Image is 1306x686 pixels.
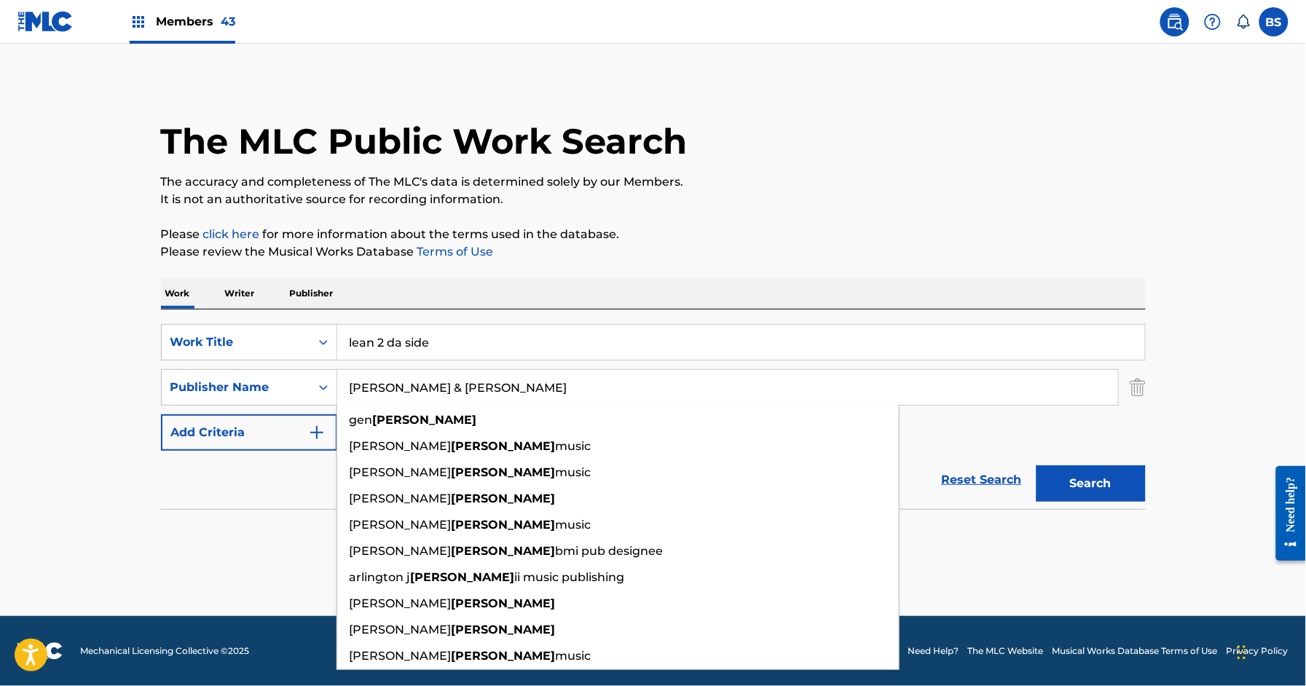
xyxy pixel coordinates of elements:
[156,13,235,30] span: Members
[1160,7,1189,36] a: Public Search
[350,649,452,663] span: [PERSON_NAME]
[452,439,556,453] strong: [PERSON_NAME]
[350,465,452,479] span: [PERSON_NAME]
[556,649,591,663] span: music
[452,596,556,610] strong: [PERSON_NAME]
[1236,15,1251,29] div: Notifications
[1238,631,1246,674] div: Drag
[170,334,302,351] div: Work Title
[221,15,235,28] span: 43
[1204,13,1222,31] img: help
[556,465,591,479] span: music
[130,13,147,31] img: Top Rightsholders
[161,226,1146,243] p: Please for more information about the terms used in the database.
[350,492,452,505] span: [PERSON_NAME]
[452,465,556,479] strong: [PERSON_NAME]
[170,379,302,396] div: Publisher Name
[350,544,452,558] span: [PERSON_NAME]
[1130,369,1146,406] img: Delete Criterion
[1166,13,1184,31] img: search
[161,414,337,451] button: Add Criteria
[556,518,591,532] span: music
[308,424,326,441] img: 9d2ae6d4665cec9f34b9.svg
[221,278,259,309] p: Writer
[203,227,260,241] a: click here
[908,644,959,658] a: Need Help?
[350,518,452,532] span: [PERSON_NAME]
[161,191,1146,208] p: It is not an authoritative source for recording information.
[452,623,556,636] strong: [PERSON_NAME]
[17,642,63,660] img: logo
[1259,7,1289,36] div: User Menu
[452,518,556,532] strong: [PERSON_NAME]
[161,119,688,163] h1: The MLC Public Work Search
[411,570,515,584] strong: [PERSON_NAME]
[350,570,411,584] span: arlington j
[161,243,1146,261] p: Please review the Musical Works Database
[452,649,556,663] strong: [PERSON_NAME]
[1036,465,1146,502] button: Search
[350,596,452,610] span: [PERSON_NAME]
[452,544,556,558] strong: [PERSON_NAME]
[556,544,664,558] span: bmi pub designee
[161,278,194,309] p: Work
[1233,616,1306,686] iframe: Chat Widget
[286,278,338,309] p: Publisher
[515,570,625,584] span: ii music publishing
[161,173,1146,191] p: The accuracy and completeness of The MLC's data is determined solely by our Members.
[452,492,556,505] strong: [PERSON_NAME]
[1265,454,1306,572] iframe: Resource Center
[414,245,494,259] a: Terms of Use
[350,413,373,427] span: gen
[350,623,452,636] span: [PERSON_NAME]
[350,439,452,453] span: [PERSON_NAME]
[1227,644,1289,658] a: Privacy Policy
[1198,7,1227,36] div: Help
[80,644,249,658] span: Mechanical Licensing Collective © 2025
[17,11,74,32] img: MLC Logo
[161,324,1146,509] form: Search Form
[556,439,591,453] span: music
[373,413,477,427] strong: [PERSON_NAME]
[968,644,1044,658] a: The MLC Website
[1053,644,1218,658] a: Musical Works Database Terms of Use
[935,464,1029,496] a: Reset Search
